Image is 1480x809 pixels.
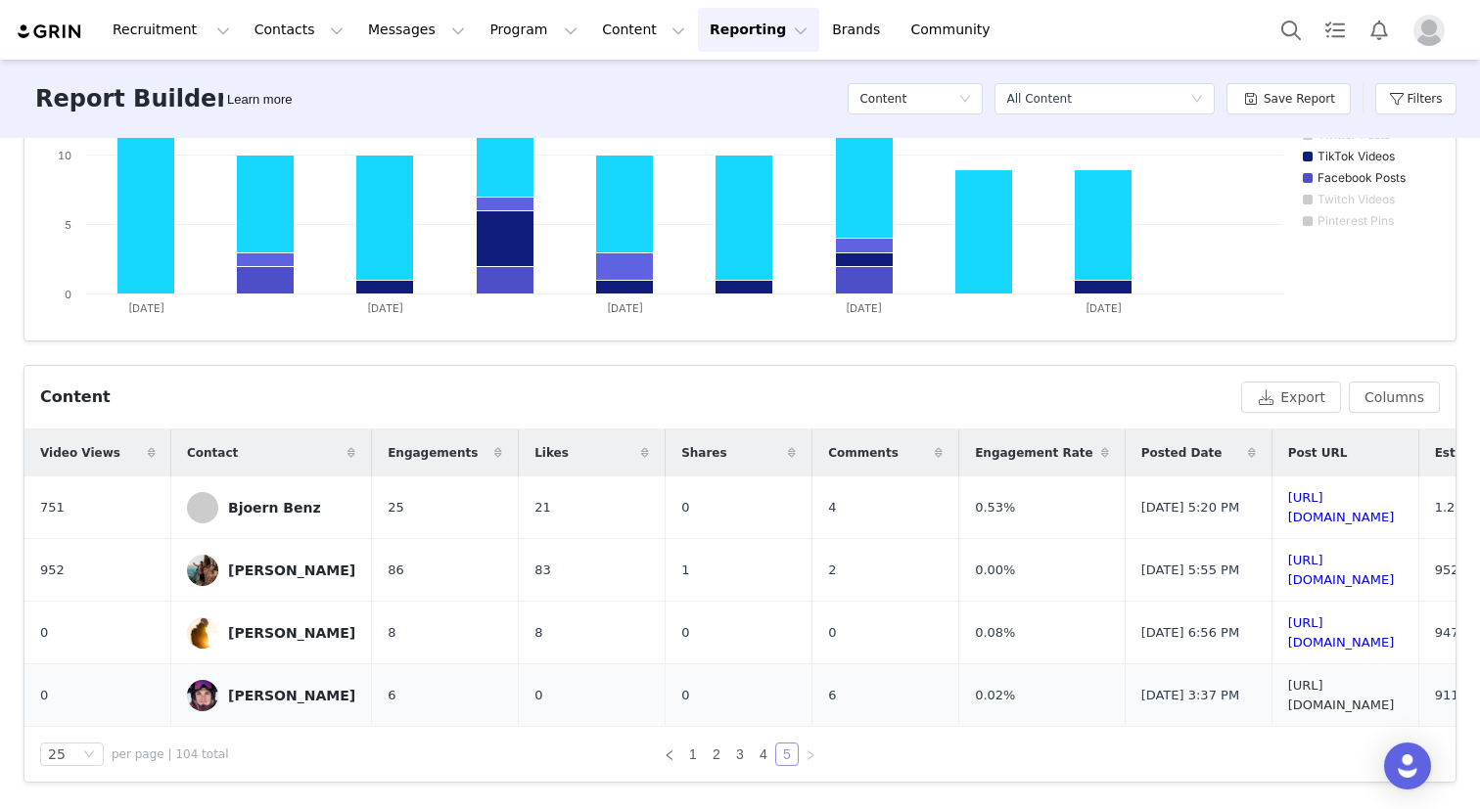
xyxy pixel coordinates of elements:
text: [DATE] [128,301,164,315]
button: Filters [1375,83,1457,114]
span: 1.2K [1435,498,1463,517]
div: Open Intercom Messenger [1384,742,1431,789]
div: [PERSON_NAME] [228,688,355,703]
button: Profile [1402,15,1464,46]
a: Community [900,8,1011,52]
span: 0 [681,623,689,643]
a: 3 [729,743,751,765]
text: TikTok Videos [1318,149,1395,163]
span: [DATE] 5:20 PM [1141,498,1239,517]
div: 25 [48,743,66,765]
text: [DATE] [367,301,403,315]
li: Previous Page [658,742,681,766]
button: Search [1270,8,1313,52]
span: 952 [40,561,65,580]
img: c1032bdf-ecf8-4965-a5e4-067df30e3753.jpg [187,617,218,649]
span: [DATE] 6:56 PM [1141,623,1239,643]
span: 0.02% [975,686,1015,705]
div: [PERSON_NAME] [228,562,355,578]
text: Facebook Posts [1318,170,1406,185]
span: 8 [388,623,395,643]
div: All Content [1006,84,1071,113]
text: [DATE] [607,301,643,315]
span: Likes [534,444,569,462]
span: 2 [828,561,836,580]
span: 0 [534,686,542,705]
button: Program [478,8,589,52]
i: icon: down [83,748,95,762]
div: [PERSON_NAME] [228,625,355,641]
text: [DATE] [846,301,882,315]
span: [DATE] 3:37 PM [1141,686,1239,705]
span: 0.00% [975,561,1015,580]
a: Bjoern Benz [187,492,355,523]
a: 5 [776,743,798,765]
i: icon: down [1191,93,1203,107]
span: 21 [534,498,551,517]
span: Engagements [388,444,478,462]
span: Comments [828,444,899,462]
a: 1 [682,743,704,765]
div: Bjoern Benz [228,500,321,516]
a: 4 [753,743,774,765]
a: [URL][DOMAIN_NAME] [1288,490,1395,524]
div: Content [40,385,111,409]
li: 4 [752,742,775,766]
a: [URL][DOMAIN_NAME] [1288,553,1395,587]
img: placeholder-profile.jpg [1413,15,1445,46]
li: 2 [705,742,728,766]
h3: Report Builder [35,81,228,116]
span: 4 [828,498,836,517]
span: 947 [1435,623,1459,643]
span: 6 [828,686,836,705]
span: 0 [681,686,689,705]
a: 2 [706,743,727,765]
text: 5 [65,218,71,232]
span: Shares [681,444,726,462]
li: Next Page [799,742,822,766]
a: [URL][DOMAIN_NAME] [1288,615,1395,650]
text: [DATE] [1086,301,1122,315]
li: 3 [728,742,752,766]
text: Twitch Videos [1318,192,1395,206]
span: 0 [681,498,689,517]
i: icon: down [959,93,971,107]
a: [PERSON_NAME] [187,680,355,711]
span: 6 [388,686,395,705]
span: 0.53% [975,498,1015,517]
span: 83 [534,561,551,580]
span: 25 [388,498,404,517]
h5: Content [859,84,906,113]
a: [URL][DOMAIN_NAME] [1288,678,1395,712]
span: 8 [534,623,542,643]
a: [PERSON_NAME] [187,555,355,586]
span: 0 [40,686,48,705]
i: icon: right [805,749,816,761]
span: Video Views [40,444,120,462]
div: Tooltip anchor [223,90,296,110]
span: Contact [187,444,238,462]
span: 751 [40,498,65,517]
text: Pinterest Pins [1318,213,1394,228]
button: Recruitment [101,8,242,52]
span: 1 [681,561,689,580]
span: 911 [1435,686,1459,705]
text: 0 [65,288,71,301]
span: 0.08% [975,623,1015,643]
img: grin logo [16,22,84,41]
button: Columns [1349,382,1440,413]
img: e625009b-b743-4896-b52b-b03f473c5fca.jpg [187,555,218,586]
button: Messages [356,8,477,52]
img: 79d4d5ba-9f4d-45b7-b160-201f6103d67a.jpg [187,680,218,711]
span: Posted Date [1141,444,1223,462]
span: Post URL [1288,444,1348,462]
button: Contacts [243,8,355,52]
span: 86 [388,561,404,580]
a: Tasks [1314,8,1357,52]
span: Engagement Rate [975,444,1092,462]
button: Content [590,8,697,52]
span: per page | 104 total [112,745,229,763]
button: Export [1241,382,1341,413]
span: 0 [828,623,836,643]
